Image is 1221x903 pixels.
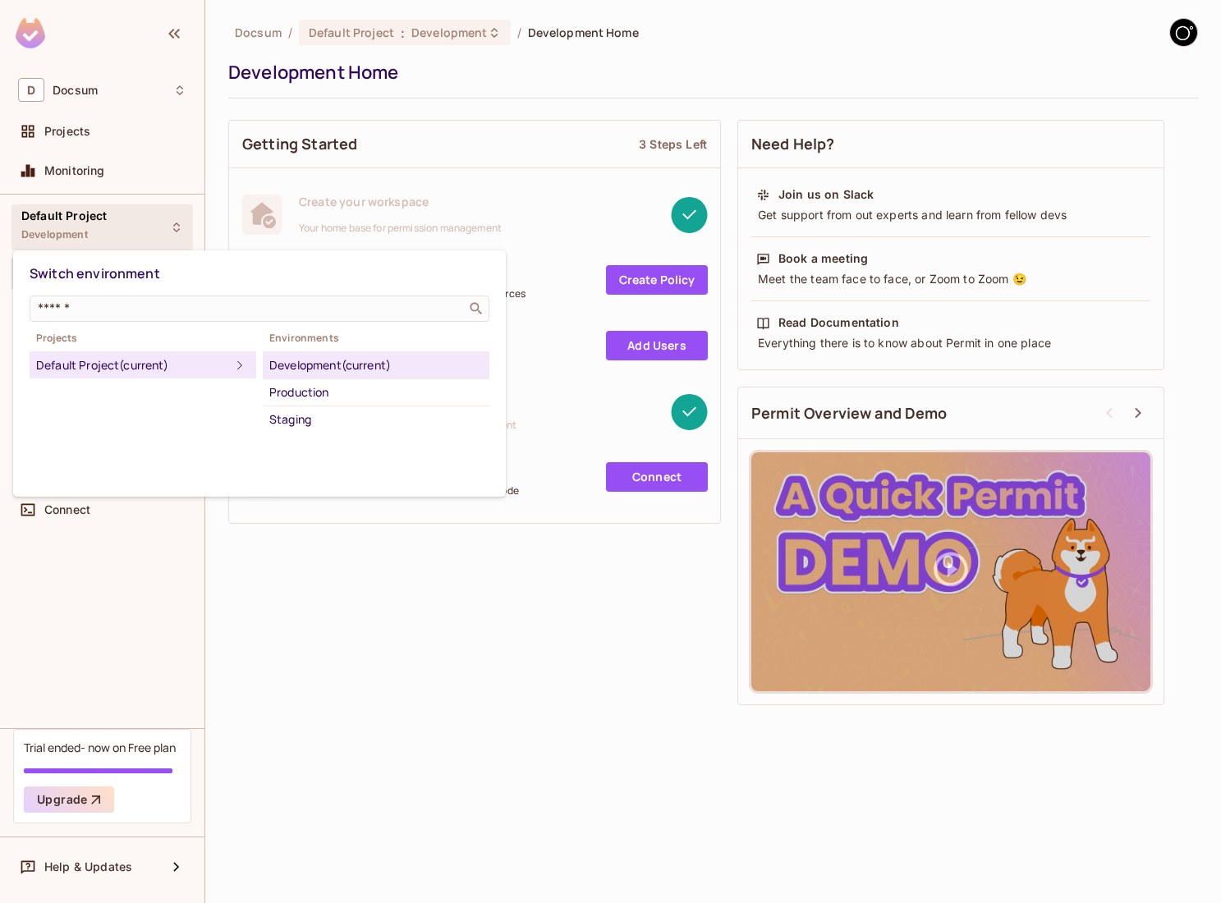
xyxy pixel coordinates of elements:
[269,355,483,375] div: Development (current)
[269,383,483,402] div: Production
[30,332,256,345] span: Projects
[263,332,489,345] span: Environments
[269,410,483,429] div: Staging
[30,264,160,282] span: Switch environment
[36,355,230,375] div: Default Project (current)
